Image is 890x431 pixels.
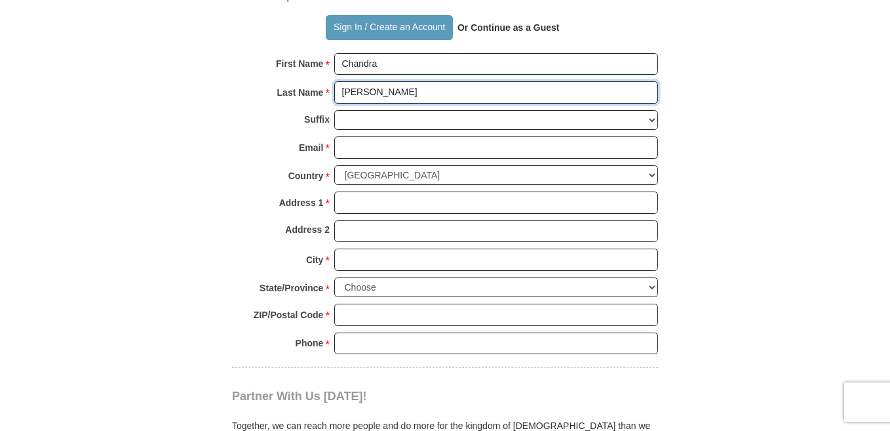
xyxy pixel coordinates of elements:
strong: Address 1 [279,194,324,212]
strong: Email [299,138,323,157]
strong: Address 2 [285,220,330,239]
strong: City [306,251,323,269]
strong: Phone [296,334,324,352]
strong: First Name [276,54,323,73]
strong: ZIP/Postal Code [254,306,324,324]
button: Sign In / Create an Account [326,15,452,40]
strong: State/Province [260,279,323,297]
strong: Or Continue as a Guest [457,22,560,33]
strong: Last Name [277,83,324,102]
strong: Country [288,167,324,185]
span: Partner With Us [DATE]! [232,390,367,403]
strong: Suffix [304,110,330,129]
